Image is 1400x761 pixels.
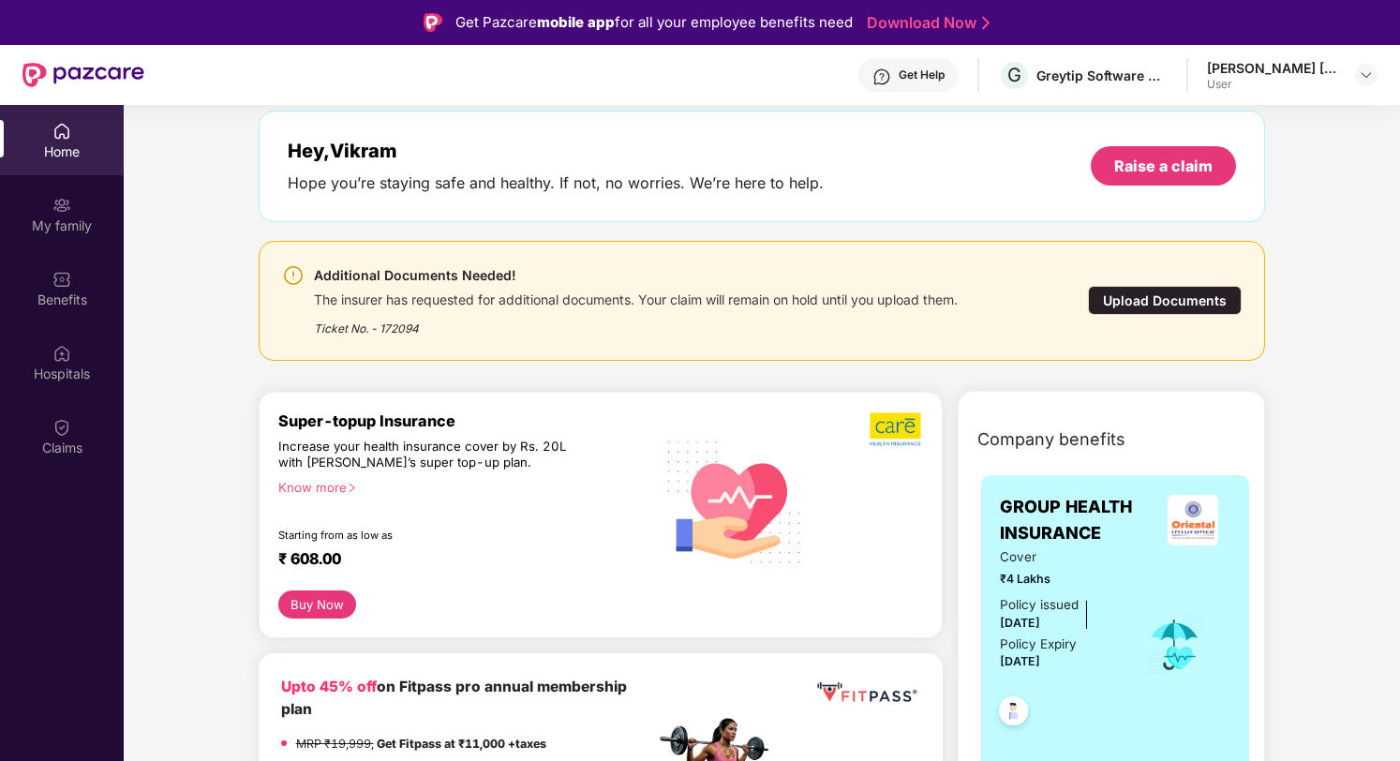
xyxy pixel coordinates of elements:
div: ₹ 608.00 [278,549,636,572]
img: svg+xml;base64,PHN2ZyB3aWR0aD0iMjAiIGhlaWdodD0iMjAiIHZpZXdCb3g9IjAgMCAyMCAyMCIgZmlsbD0ibm9uZSIgeG... [52,196,71,215]
div: Hope you’re staying safe and healthy. If not, no worries. We’re here to help. [288,173,824,193]
div: Starting from as low as [278,529,575,542]
span: ₹4 Lakhs [1000,570,1119,589]
div: The insurer has requested for additional documents. Your claim will remain on hold until you uplo... [314,287,958,308]
div: Increase your health insurance cover by Rs. 20L with [PERSON_NAME]’s super top-up plan. [278,439,573,471]
div: User [1207,77,1338,92]
a: Download Now [867,13,984,33]
img: Stroke [982,13,990,33]
img: Logo [424,13,442,32]
img: b5dec4f62d2307b9de63beb79f102df3.png [870,411,923,447]
img: svg+xml;base64,PHN2ZyBpZD0iQ2xhaW0iIHhtbG5zPSJodHRwOi8vd3d3LnczLm9yZy8yMDAwL3N2ZyIgd2lkdGg9IjIwIi... [52,418,71,437]
div: Get Help [899,67,945,82]
div: Hey, Vikram [288,140,824,162]
span: [DATE] [1000,654,1040,668]
div: Greytip Software Private Limited [1036,67,1168,84]
b: on Fitpass pro annual membership plan [281,678,627,718]
div: Policy issued [1000,595,1079,615]
strong: mobile app [537,13,615,31]
img: svg+xml;base64,PHN2ZyBpZD0iV2FybmluZ18tXzI0eDI0IiBkYXRhLW5hbWU9Ildhcm5pbmcgLSAyNHgyNCIgeG1sbnM9Im... [282,264,305,287]
del: MRP ₹19,999, [296,737,374,751]
span: Company benefits [977,426,1125,453]
div: [PERSON_NAME] [PERSON_NAME] [1207,59,1338,77]
div: Ticket No. - 172094 [314,308,958,337]
img: insurerLogo [1168,495,1218,545]
span: G [1007,64,1021,86]
div: Raise a claim [1114,156,1213,176]
img: svg+xml;base64,PHN2ZyBpZD0iSG9zcGl0YWxzIiB4bWxucz0iaHR0cDovL3d3dy53My5vcmcvMjAwMC9zdmciIHdpZHRoPS... [52,344,71,363]
b: Upto 45% off [281,678,377,695]
img: svg+xml;base64,PHN2ZyBpZD0iRHJvcGRvd24tMzJ4MzIiIHhtbG5zPSJodHRwOi8vd3d3LnczLm9yZy8yMDAwL3N2ZyIgd2... [1359,67,1374,82]
img: svg+xml;base64,PHN2ZyB4bWxucz0iaHR0cDovL3d3dy53My5vcmcvMjAwMC9zdmciIHdpZHRoPSI0OC45NDMiIGhlaWdodD... [990,691,1036,737]
span: [DATE] [1000,616,1040,630]
div: Get Pazcare for all your employee benefits need [455,11,853,34]
div: Upload Documents [1088,286,1242,315]
div: Policy Expiry [1000,634,1077,654]
button: Buy Now [278,590,356,619]
img: svg+xml;base64,PHN2ZyB4bWxucz0iaHR0cDovL3d3dy53My5vcmcvMjAwMC9zdmciIHhtbG5zOnhsaW5rPSJodHRwOi8vd3... [654,419,815,583]
span: Cover [1000,547,1119,567]
div: Know more [278,480,644,493]
div: Super-topup Insurance [278,411,655,430]
span: right [347,483,357,493]
img: icon [1144,614,1205,676]
div: Additional Documents Needed! [314,264,958,287]
img: svg+xml;base64,PHN2ZyBpZD0iSG9tZSIgeG1sbnM9Imh0dHA6Ly93d3cudzMub3JnLzIwMDAvc3ZnIiB3aWR0aD0iMjAiIG... [52,122,71,141]
img: New Pazcare Logo [22,63,144,87]
strong: Get Fitpass at ₹11,000 +taxes [377,737,546,751]
img: fppp.png [813,676,920,709]
span: GROUP HEALTH INSURANCE [1000,494,1154,547]
img: svg+xml;base64,PHN2ZyBpZD0iQmVuZWZpdHMiIHhtbG5zPSJodHRwOi8vd3d3LnczLm9yZy8yMDAwL3N2ZyIgd2lkdGg9Ij... [52,270,71,289]
img: svg+xml;base64,PHN2ZyBpZD0iSGVscC0zMngzMiIgeG1sbnM9Imh0dHA6Ly93d3cudzMub3JnLzIwMDAvc3ZnIiB3aWR0aD... [872,67,891,86]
